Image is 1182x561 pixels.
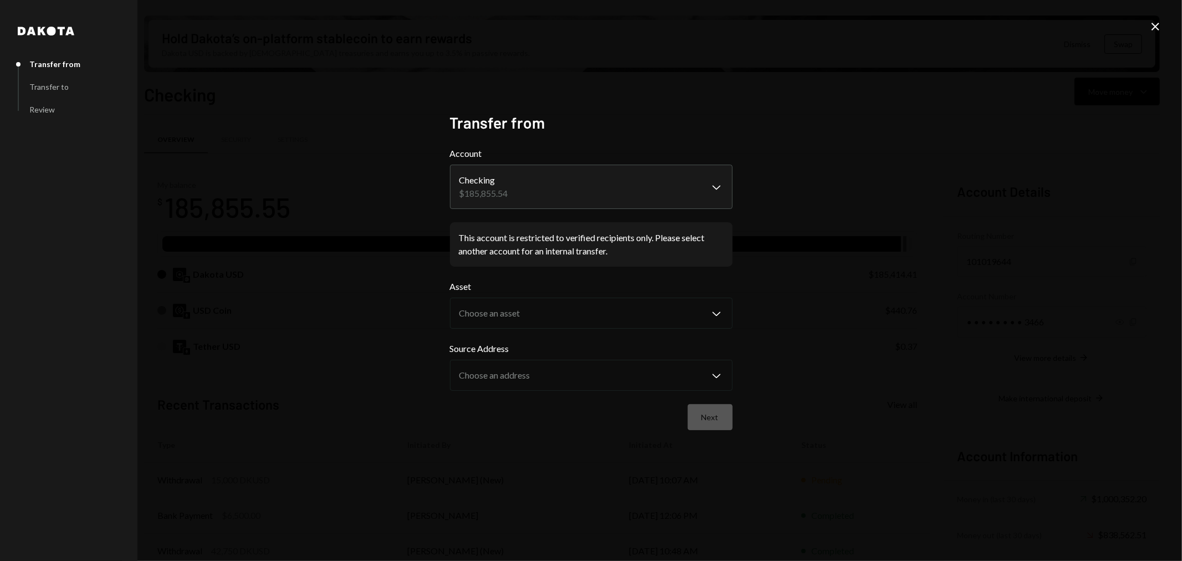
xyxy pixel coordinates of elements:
div: Review [29,105,55,114]
label: Account [450,147,733,160]
button: Asset [450,298,733,329]
label: Source Address [450,342,733,355]
h2: Transfer from [450,112,733,134]
label: Asset [450,280,733,293]
div: Transfer from [29,59,80,69]
div: Transfer to [29,82,69,91]
div: This account is restricted to verified recipients only. Please select another account for an inte... [459,231,724,258]
button: Account [450,165,733,209]
button: Source Address [450,360,733,391]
